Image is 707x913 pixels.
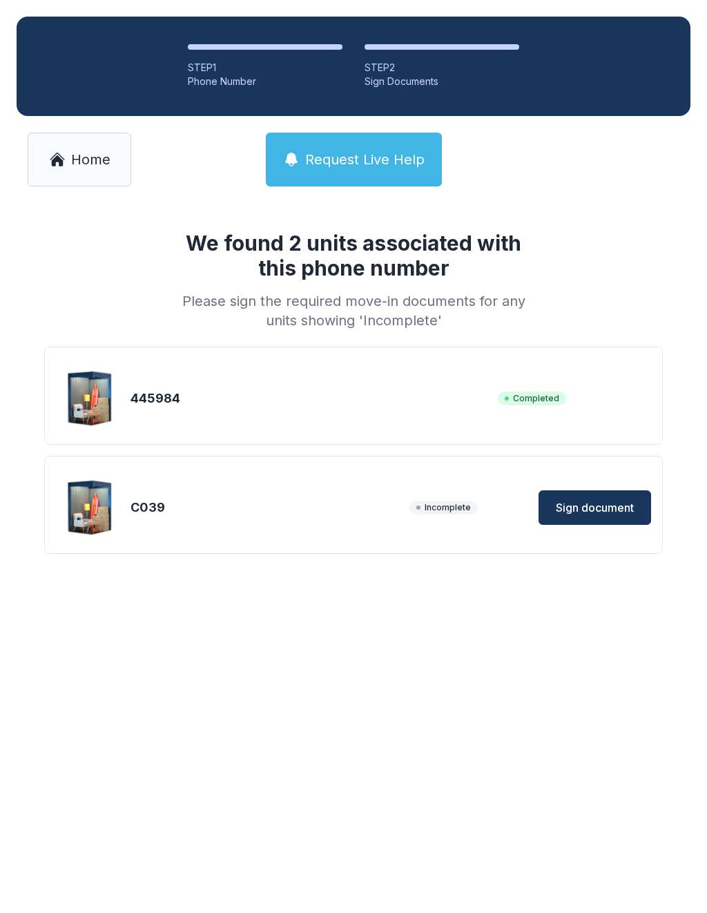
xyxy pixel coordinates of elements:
[365,75,519,88] div: Sign Documents
[409,501,478,515] span: Incomplete
[71,150,110,169] span: Home
[188,61,342,75] div: STEP 1
[177,231,530,280] h1: We found 2 units associated with this phone number
[130,389,492,408] div: 445984
[188,75,342,88] div: Phone Number
[556,499,634,516] span: Sign document
[305,150,425,169] span: Request Live Help
[177,291,530,330] div: Please sign the required move-in documents for any units showing 'Incomplete'
[365,61,519,75] div: STEP 2
[498,392,566,405] span: Completed
[130,498,404,517] div: C039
